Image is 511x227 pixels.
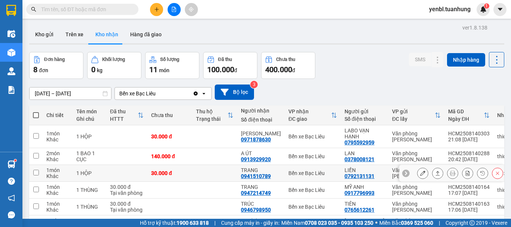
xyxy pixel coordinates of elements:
[31,7,36,12] span: search
[151,170,189,176] div: 30.000 đ
[484,3,489,9] sup: 1
[345,139,374,145] div: 0795592959
[448,108,484,114] div: Mã GD
[196,116,227,122] div: Trạng thái
[288,187,337,193] div: Bến xe Bạc Liêu
[119,90,156,97] div: Bến xe Bạc Liêu
[110,207,144,213] div: Tại văn phòng
[33,65,37,74] span: 8
[392,108,435,114] div: VP gửi
[388,105,444,125] th: Toggle SortBy
[285,105,341,125] th: Toggle SortBy
[448,201,490,207] div: HCM2508140163
[207,65,234,74] span: 100.000
[106,105,147,125] th: Toggle SortBy
[8,211,15,218] span: message
[276,57,295,62] div: Chưa thu
[392,150,441,162] div: Văn phòng [PERSON_NAME]
[76,108,102,114] div: Tên món
[203,52,257,79] button: Đã thu100.000đ
[241,218,281,224] div: PHƯƠNG BÌNH
[447,53,485,67] button: Nhập hàng
[76,116,102,122] div: Ghi chú
[168,3,181,16] button: file-add
[241,117,281,123] div: Số điện thoại
[241,184,281,190] div: TRANG
[76,204,102,210] div: 1 THÙNG
[46,190,69,196] div: Khác
[448,218,490,224] div: HCM2508140038
[234,67,237,73] span: đ
[345,167,385,173] div: LIỀN
[193,91,199,96] svg: Clear value
[432,168,443,179] div: Giao hàng
[110,108,138,114] div: Đã thu
[241,167,281,173] div: TRANG
[46,150,69,156] div: 2 món
[8,194,15,202] span: notification
[171,7,177,12] span: file-add
[7,30,15,38] img: warehouse-icon
[215,85,254,100] button: Bộ lọc
[7,160,15,168] img: warehouse-icon
[265,65,292,74] span: 400.000
[241,190,271,196] div: 0947214749
[241,207,271,213] div: 0946798950
[288,134,337,139] div: Bến xe Bạc Liêu
[480,6,487,13] img: icon-new-feature
[39,67,48,73] span: đơn
[185,3,198,16] button: aim
[151,153,189,159] div: 140.000 đ
[288,170,337,176] div: Bến xe Bạc Liêu
[345,128,385,139] div: LABO VẠN HẠNH
[29,25,59,43] button: Kho gửi
[41,5,129,13] input: Tìm tên, số ĐT hoặc mã đơn
[46,131,69,136] div: 1 món
[292,67,295,73] span: đ
[448,156,490,162] div: 20:42 [DATE]
[423,4,477,14] span: yenbl.tuanhung
[448,131,490,136] div: HCM2508140303
[140,219,209,227] span: Hỗ trợ kỹ thuật:
[379,219,433,227] span: Miền Bắc
[250,81,258,88] sup: 3
[241,131,281,136] div: HOÀNG HUY
[409,53,431,66] button: SMS
[261,52,315,79] button: Chưa thu400.000đ
[444,105,493,125] th: Toggle SortBy
[392,167,441,179] div: Văn phòng [PERSON_NAME]
[46,173,69,179] div: Khác
[14,159,16,162] sup: 1
[6,5,16,16] img: logo-vxr
[7,49,15,56] img: warehouse-icon
[196,108,227,114] div: Thu hộ
[76,170,102,176] div: 1 HỘP
[110,201,144,207] div: 30.000 đ
[102,57,125,62] div: Khối lượng
[201,91,207,96] svg: open
[345,173,374,179] div: 0792131131
[417,168,428,179] div: Sửa đơn hàng
[462,24,487,32] div: ver 1.8.138
[345,150,385,156] div: LAN
[30,88,111,99] input: Select a date range.
[46,207,69,213] div: Khác
[221,219,279,227] span: Cung cấp máy in - giấy in:
[345,201,385,207] div: TIÊN
[439,219,440,227] span: |
[214,219,215,227] span: |
[241,136,271,142] div: 0971878630
[7,86,15,94] img: solution-icon
[448,136,490,142] div: 21:08 [DATE]
[281,219,373,227] span: Miền Nam
[448,116,484,122] div: Ngày ĐH
[87,52,141,79] button: Khối lượng0kg
[110,190,144,196] div: Tại văn phòng
[46,167,69,173] div: 1 món
[448,184,490,190] div: HCM2508140164
[241,108,281,114] div: Người nhận
[154,7,159,12] span: plus
[241,201,281,207] div: TRÚC
[91,65,95,74] span: 0
[76,150,102,162] div: 1 BAO 1 CỤC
